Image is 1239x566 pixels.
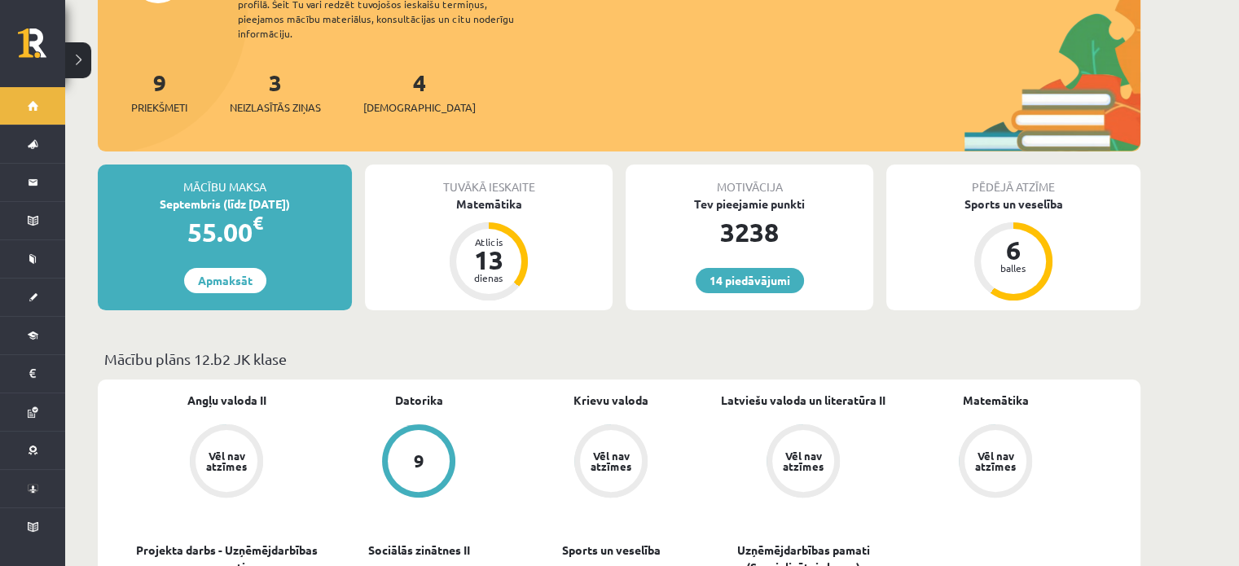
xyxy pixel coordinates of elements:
[365,195,613,303] a: Matemātika Atlicis 13 dienas
[395,392,443,409] a: Datorika
[515,424,707,501] a: Vēl nav atzīmes
[230,99,321,116] span: Neizlasītās ziņas
[131,99,187,116] span: Priekšmeti
[230,68,321,116] a: 3Neizlasītās ziņas
[98,195,352,213] div: Septembris (līdz [DATE])
[963,392,1029,409] a: Matemātika
[721,392,885,409] a: Latviešu valoda un literatūra II
[414,452,424,470] div: 9
[363,99,476,116] span: [DEMOGRAPHIC_DATA]
[130,424,323,501] a: Vēl nav atzīmes
[464,247,513,273] div: 13
[696,268,804,293] a: 14 piedāvājumi
[588,450,634,472] div: Vēl nav atzīmes
[464,237,513,247] div: Atlicis
[464,273,513,283] div: dienas
[626,213,873,252] div: 3238
[18,29,65,69] a: Rīgas 1. Tālmācības vidusskola
[573,392,648,409] a: Krievu valoda
[253,211,263,235] span: €
[104,348,1134,370] p: Mācību plāns 12.b2 JK klase
[365,165,613,195] div: Tuvākā ieskaite
[363,68,476,116] a: 4[DEMOGRAPHIC_DATA]
[707,424,899,501] a: Vēl nav atzīmes
[886,195,1140,213] div: Sports un veselība
[323,424,515,501] a: 9
[187,392,266,409] a: Angļu valoda II
[973,450,1018,472] div: Vēl nav atzīmes
[204,450,249,472] div: Vēl nav atzīmes
[886,165,1140,195] div: Pēdējā atzīme
[626,195,873,213] div: Tev pieejamie punkti
[184,268,266,293] a: Apmaksāt
[626,165,873,195] div: Motivācija
[98,213,352,252] div: 55.00
[131,68,187,116] a: 9Priekšmeti
[98,165,352,195] div: Mācību maksa
[780,450,826,472] div: Vēl nav atzīmes
[886,195,1140,303] a: Sports un veselība 6 balles
[899,424,1092,501] a: Vēl nav atzīmes
[562,542,661,559] a: Sports un veselība
[365,195,613,213] div: Matemātika
[989,263,1038,273] div: balles
[989,237,1038,263] div: 6
[368,542,470,559] a: Sociālās zinātnes II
